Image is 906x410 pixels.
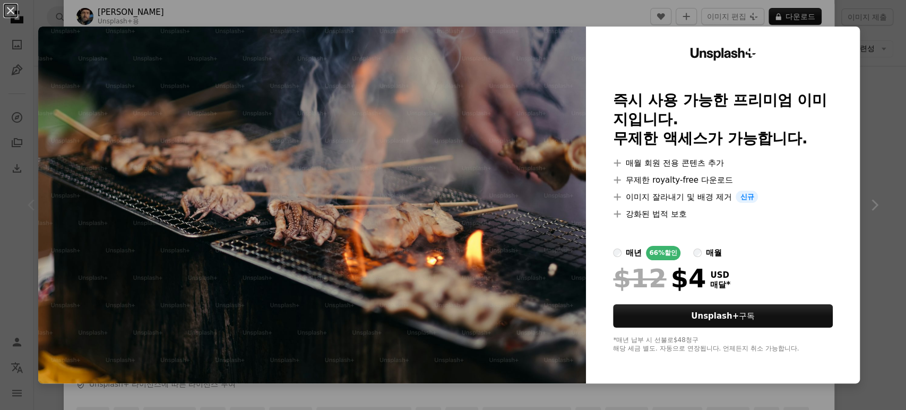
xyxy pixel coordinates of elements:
[613,249,622,257] input: 매년66%할인
[646,246,680,260] div: 66% 할인
[613,91,833,148] h2: 즉시 사용 가능한 프리미엄 이미지입니다. 무제한 액세스가 가능합니다.
[613,174,833,186] li: 무제한 royalty-free 다운로드
[706,246,722,259] div: 매월
[736,191,758,203] span: 신규
[613,208,833,220] li: 강화된 법적 보호
[693,249,702,257] input: 매월
[613,304,833,328] button: Unsplash+구독
[613,264,666,292] span: $12
[613,264,706,292] div: $4
[626,246,642,259] div: 매년
[613,157,833,169] li: 매월 회원 전용 콘텐츠 추가
[613,336,833,353] div: *매년 납부 시 선불로 $48 청구 해당 세금 별도. 자동으로 연장됩니다. 언제든지 취소 가능합니다.
[710,270,730,280] span: USD
[691,311,739,321] strong: Unsplash+
[613,191,833,203] li: 이미지 잘라내기 및 배경 제거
